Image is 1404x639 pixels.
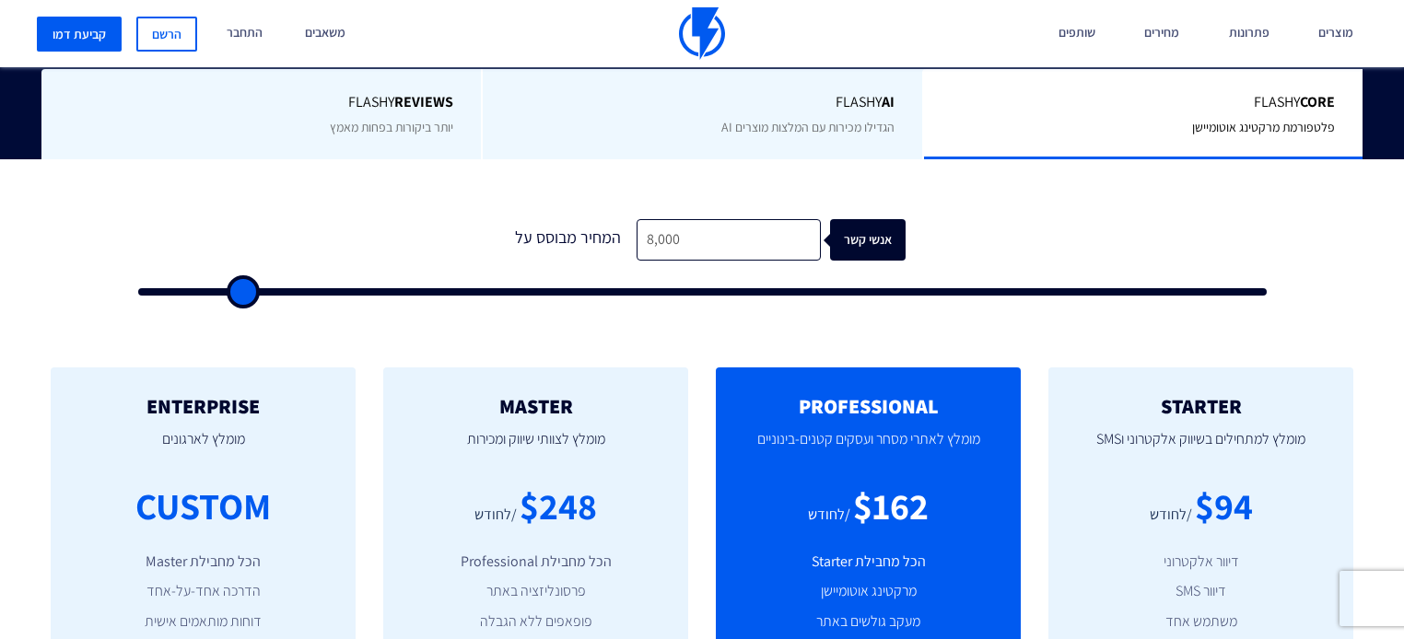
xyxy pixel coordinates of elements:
a: הרשם [136,17,197,52]
li: דיוור SMS [1076,581,1326,602]
p: מומלץ לצוותי שיווק ומכירות [411,417,661,480]
li: הדרכה אחד-על-אחד [78,581,328,602]
li: מעקב גולשים באתר [743,611,993,633]
li: הכל מחבילת Starter [743,552,993,573]
h2: ENTERPRISE [78,395,328,417]
span: Flashy [510,92,894,113]
span: Flashy [69,92,454,113]
p: מומלץ לארגונים [78,417,328,480]
div: $248 [520,480,597,532]
div: $162 [853,480,929,532]
li: הכל מחבילת Professional [411,552,661,573]
h2: MASTER [411,395,661,417]
span: Flashy [952,92,1335,113]
div: CUSTOM [135,480,271,532]
span: פלטפורמת מרקטינג אוטומיישן [1192,119,1335,135]
b: Core [1300,92,1335,111]
p: מומלץ למתחילים בשיווק אלקטרוני וSMS [1076,417,1326,480]
div: $94 [1195,480,1253,532]
li: פרסונליזציה באתר [411,581,661,602]
div: אנשי קשר [841,219,917,261]
span: יותר ביקורות בפחות מאמץ [330,119,453,135]
div: /לחודש [474,505,517,526]
li: מרקטינג אוטומיישן [743,581,993,602]
li: הכל מחבילת Master [78,552,328,573]
h2: PROFESSIONAL [743,395,993,417]
li: פופאפים ללא הגבלה [411,611,661,633]
div: /לחודש [1150,505,1192,526]
b: AI [882,92,895,111]
a: קביעת דמו [37,17,122,52]
li: דוחות מותאמים אישית [78,611,328,633]
h2: STARTER [1076,395,1326,417]
span: הגדילו מכירות עם המלצות מוצרים AI [721,119,895,135]
li: משתמש אחד [1076,611,1326,633]
div: /לחודש [808,505,850,526]
p: מומלץ לאתרי מסחר ועסקים קטנים-בינוניים [743,417,993,480]
b: REVIEWS [394,92,453,111]
div: המחיר מבוסס על [498,219,637,261]
li: דיוור אלקטרוני [1076,552,1326,573]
